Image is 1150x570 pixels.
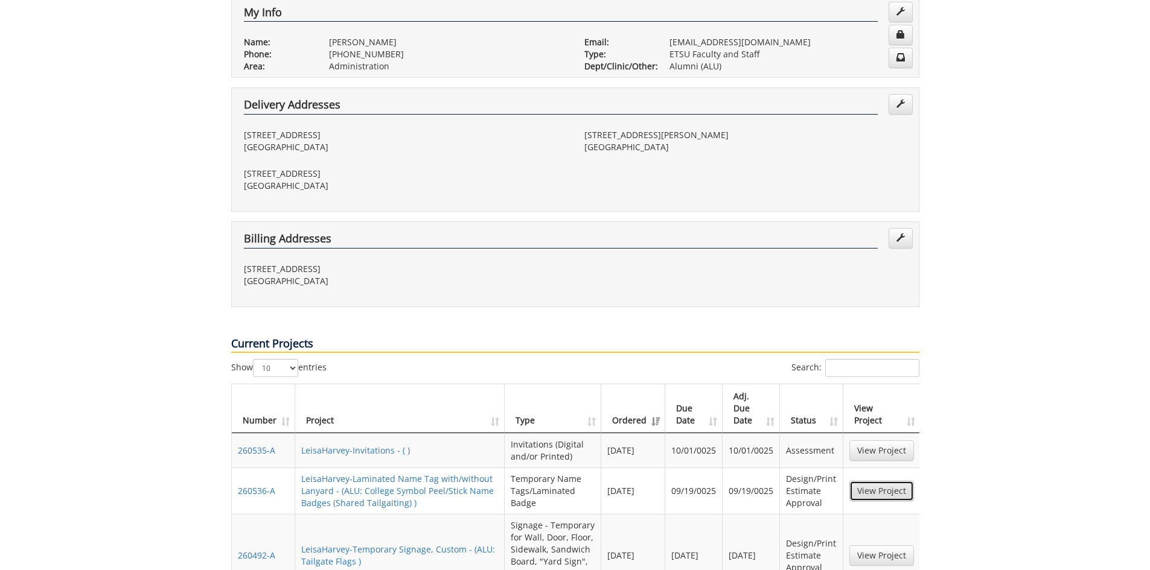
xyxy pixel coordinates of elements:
p: ETSU Faculty and Staff [669,48,907,60]
td: 10/01/0025 [665,433,723,467]
td: [DATE] [601,433,665,467]
a: Change Password [889,25,913,45]
a: 260536-A [238,485,275,496]
p: [EMAIL_ADDRESS][DOMAIN_NAME] [669,36,907,48]
th: Ordered: activate to sort column ascending [601,384,665,433]
p: [GEOGRAPHIC_DATA] [584,141,907,153]
h4: My Info [244,7,878,22]
a: Edit Addresses [889,228,913,249]
th: Project: activate to sort column ascending [295,384,505,433]
th: Adj. Due Date: activate to sort column ascending [723,384,780,433]
th: View Project: activate to sort column ascending [843,384,920,433]
p: [GEOGRAPHIC_DATA] [244,180,566,192]
td: 09/19/0025 [665,467,723,514]
p: Alumni (ALU) [669,60,907,72]
p: [STREET_ADDRESS] [244,263,566,275]
a: LeisaHarvey-Invitations - ( ) [301,445,410,456]
h4: Delivery Addresses [244,99,878,115]
p: [STREET_ADDRESS] [244,129,566,141]
a: Edit Info [889,2,913,22]
a: 260492-A [238,549,275,561]
p: Dept/Clinic/Other: [584,60,651,72]
p: [PERSON_NAME] [329,36,566,48]
a: View Project [849,440,914,461]
td: 10/01/0025 [723,433,780,467]
p: [GEOGRAPHIC_DATA] [244,275,566,287]
select: Showentries [253,359,298,377]
th: Number: activate to sort column ascending [232,384,295,433]
td: Design/Print Estimate Approval [780,467,843,514]
a: Edit Addresses [889,94,913,115]
th: Due Date: activate to sort column ascending [665,384,723,433]
td: [DATE] [601,467,665,514]
a: LeisaHarvey-Temporary Signage, Custom - (ALU: Tailgate Flags ) [301,543,495,567]
p: [GEOGRAPHIC_DATA] [244,141,566,153]
p: Email: [584,36,651,48]
th: Type: activate to sort column ascending [505,384,601,433]
p: Current Projects [231,336,919,353]
input: Search: [825,359,919,377]
label: Search: [791,359,919,377]
h4: Billing Addresses [244,233,878,249]
p: Administration [329,60,566,72]
a: View Project [849,481,914,501]
a: 260535-A [238,445,275,456]
td: Invitations (Digital and/or Printed) [505,433,601,467]
p: Name: [244,36,311,48]
p: Type: [584,48,651,60]
p: Area: [244,60,311,72]
a: Change Communication Preferences [889,48,913,68]
td: Temporary Name Tags/Laminated Badge [505,467,601,514]
p: Phone: [244,48,311,60]
p: [STREET_ADDRESS] [244,168,566,180]
label: Show entries [231,359,327,377]
td: Assessment [780,433,843,467]
p: [STREET_ADDRESS][PERSON_NAME] [584,129,907,141]
a: View Project [849,545,914,566]
th: Status: activate to sort column ascending [780,384,843,433]
a: LeisaHarvey-Laminated Name Tag with/without Lanyard - (ALU: College Symbol Peel/Stick Name Badges... [301,473,494,508]
td: 09/19/0025 [723,467,780,514]
p: [PHONE_NUMBER] [329,48,566,60]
